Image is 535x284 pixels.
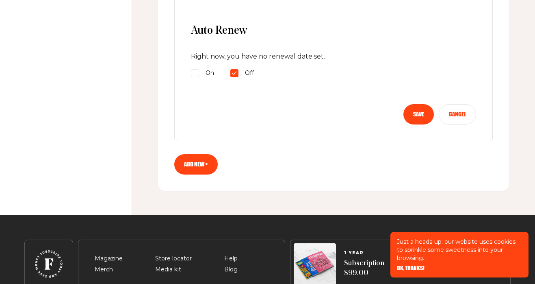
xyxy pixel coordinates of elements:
[344,259,384,279] span: Subscription $99.00
[397,265,425,271] button: OK, THANKS!
[206,68,214,78] span: On
[174,154,218,175] a: Add new +
[155,255,192,262] a: Store locator
[155,265,181,275] span: Media kit
[95,265,113,275] span: Merch
[230,69,238,77] input: Off
[155,266,181,273] a: Media kit
[95,254,123,264] span: Magazine
[95,255,123,262] a: Magazine
[224,266,238,273] a: Blog
[245,68,254,78] span: Off
[403,104,434,125] button: Save
[344,251,384,256] span: 1 YEAR
[191,24,476,38] span: Auto Renew
[224,255,238,262] a: Help
[224,265,238,275] span: Blog
[224,254,238,264] span: Help
[439,104,476,125] button: Cancel
[397,238,522,262] p: Just a heads-up: our website uses cookies to sprinkle some sweetness into your browsing.
[95,266,113,273] a: Merch
[191,51,476,62] p: Right now, you have no renewal date set .
[191,69,199,77] input: On
[155,254,192,264] span: Store locator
